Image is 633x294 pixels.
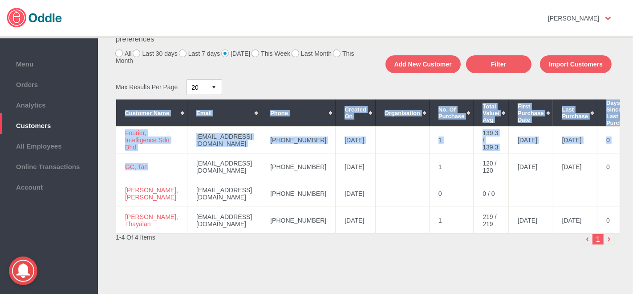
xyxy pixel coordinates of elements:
th: Last Purchase [553,99,597,126]
td: 0 [429,180,474,207]
label: This Month [116,50,354,64]
td: [DATE] [336,207,375,234]
td: 120 / 120 [474,153,509,180]
td: [DATE] [336,153,375,180]
td: 0 / 0 [474,180,509,207]
a: GC, Tan [125,163,148,170]
img: user-option-arrow.png [605,17,611,20]
span: Analytics [4,99,93,109]
th: Organisation [375,99,429,126]
span: Orders [4,79,93,88]
td: [EMAIL_ADDRESS][DOMAIN_NAME] [187,127,261,153]
td: [EMAIL_ADDRESS][DOMAIN_NAME] [187,153,261,180]
span: Menu [4,58,93,68]
img: left-arrow-small.png [582,234,593,245]
button: Filter [466,55,532,73]
span: Account [4,181,93,191]
label: All [116,50,132,57]
label: Last 30 days [133,50,177,57]
li: 1 [592,234,604,245]
td: [EMAIL_ADDRESS][DOMAIN_NAME] [187,207,261,234]
th: Email [187,99,261,126]
strong: [PERSON_NAME] [548,15,599,22]
span: 1-4 Of 4 Items [116,234,155,241]
td: [EMAIL_ADDRESS][DOMAIN_NAME] [187,180,261,207]
td: [DATE] [509,127,553,153]
span: Max Results Per Page [116,84,178,91]
a: Fourier, Intelligence Sdn Bhd [125,129,170,151]
td: [DATE] [553,207,597,234]
a: [PERSON_NAME], Thayalan [125,213,178,228]
th: Customer Name [116,99,187,126]
label: This Week [252,50,290,57]
td: [DATE] [509,207,553,234]
span: Customers [4,120,93,129]
td: [DATE] [336,180,375,207]
td: 219 / 219 [474,207,509,234]
td: 139.3 / 139.3 [474,127,509,153]
label: [DATE] [222,50,250,57]
span: All Employees [4,140,93,150]
td: 1 [429,153,474,180]
td: 1 [429,127,474,153]
td: [PHONE_NUMBER] [261,127,336,153]
td: [DATE] [553,153,597,180]
td: [PHONE_NUMBER] [261,207,336,234]
span: Online Transactions [4,161,93,170]
a: [PERSON_NAME], [PERSON_NAME] [125,186,178,201]
th: Phone [261,99,336,126]
td: [DATE] [509,153,553,180]
th: First Purchase Date [509,99,553,126]
th: Total Value/ Avg [474,99,509,126]
img: right-arrow.png [604,234,615,245]
label: Last Month [292,50,332,57]
button: Add New Customer [385,55,461,73]
label: Last 7 days [179,50,220,57]
td: [PHONE_NUMBER] [261,180,336,207]
td: 1 [429,207,474,234]
th: Created On [336,99,375,126]
td: [DATE] [336,127,375,153]
button: Import Customers [540,55,612,73]
th: No. of Purchase [429,99,474,126]
td: [DATE] [553,127,597,153]
td: [PHONE_NUMBER] [261,153,336,180]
